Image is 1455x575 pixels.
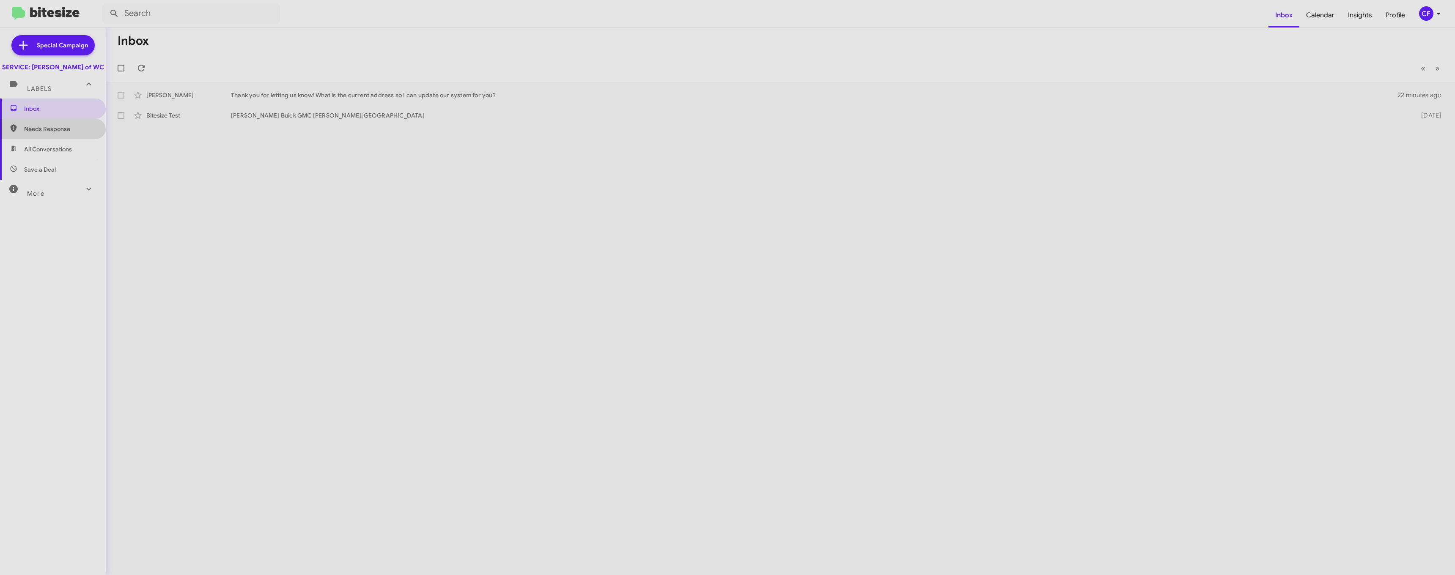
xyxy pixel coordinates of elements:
[118,34,149,48] h1: Inbox
[24,165,56,174] span: Save a Deal
[1419,6,1433,21] div: CF
[1397,91,1448,99] div: 22 minutes ago
[24,145,72,153] span: All Conversations
[1403,111,1448,120] div: [DATE]
[1299,3,1341,27] a: Calendar
[27,85,52,93] span: Labels
[24,125,96,133] span: Needs Response
[231,91,1397,99] div: Thank you for letting us know! What is the current address so I can update our system for you?
[1421,63,1425,74] span: «
[1430,60,1445,77] button: Next
[146,111,231,120] div: Bitesize Test
[1435,63,1440,74] span: »
[1379,3,1412,27] a: Profile
[1341,3,1379,27] a: Insights
[2,63,104,71] div: SERVICE: [PERSON_NAME] of WC
[1412,6,1446,21] button: CF
[1416,60,1430,77] button: Previous
[27,190,44,197] span: More
[11,35,95,55] a: Special Campaign
[1268,3,1299,27] a: Inbox
[37,41,88,49] span: Special Campaign
[24,104,96,113] span: Inbox
[146,91,231,99] div: [PERSON_NAME]
[1416,60,1445,77] nav: Page navigation example
[102,3,280,24] input: Search
[231,111,1403,120] div: [PERSON_NAME] Buick GMC [PERSON_NAME][GEOGRAPHIC_DATA]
